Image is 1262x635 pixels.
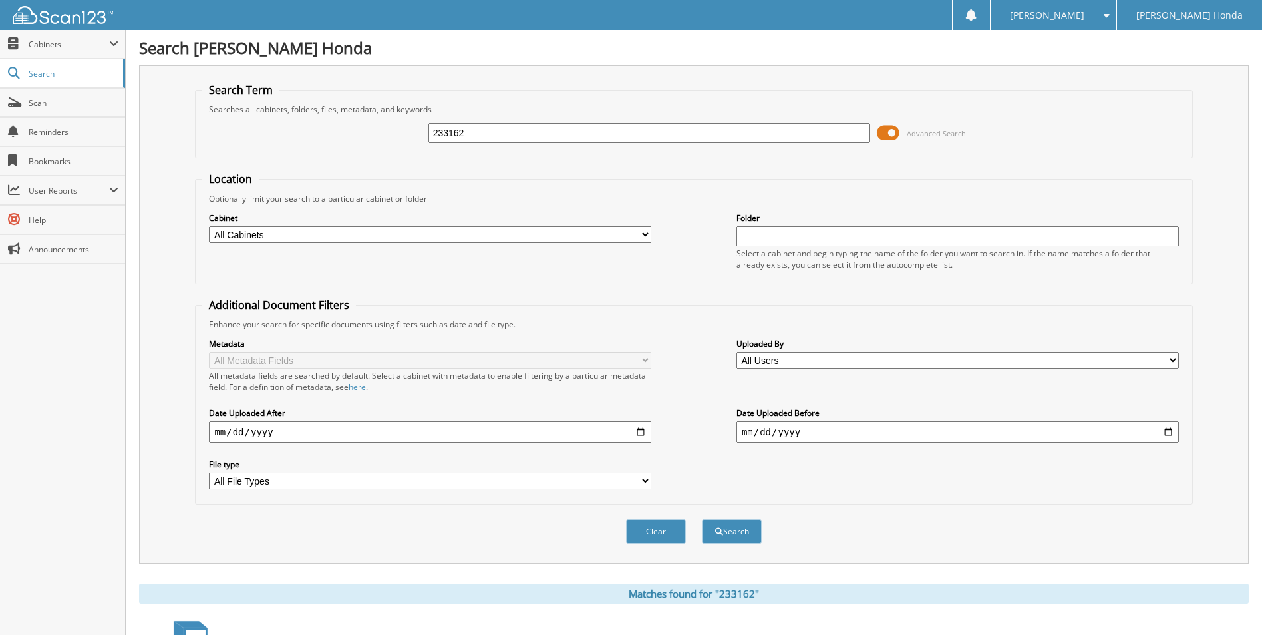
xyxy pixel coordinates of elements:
label: Metadata [209,338,651,349]
a: here [349,381,366,393]
button: Search [702,519,762,544]
span: Reminders [29,126,118,138]
span: Scan [29,97,118,108]
span: Bookmarks [29,156,118,167]
label: Date Uploaded After [209,407,651,419]
span: Advanced Search [907,128,966,138]
div: Optionally limit your search to a particular cabinet or folder [202,193,1185,204]
label: Date Uploaded Before [736,407,1179,419]
span: Cabinets [29,39,109,50]
div: Searches all cabinets, folders, files, metadata, and keywords [202,104,1185,115]
input: end [736,421,1179,443]
input: start [209,421,651,443]
button: Clear [626,519,686,544]
label: Uploaded By [736,338,1179,349]
legend: Location [202,172,259,186]
span: Announcements [29,244,118,255]
div: Enhance your search for specific documents using filters such as date and file type. [202,319,1185,330]
span: Help [29,214,118,226]
span: Search [29,68,116,79]
span: [PERSON_NAME] [1010,11,1084,19]
label: Cabinet [209,212,651,224]
legend: Additional Document Filters [202,298,356,312]
div: All metadata fields are searched by default. Select a cabinet with metadata to enable filtering b... [209,370,651,393]
span: [PERSON_NAME] Honda [1136,11,1243,19]
label: File type [209,459,651,470]
div: Select a cabinet and begin typing the name of the folder you want to search in. If the name match... [736,248,1179,270]
h1: Search [PERSON_NAME] Honda [139,37,1249,59]
img: scan123-logo-white.svg [13,6,113,24]
span: User Reports [29,185,109,196]
legend: Search Term [202,83,279,97]
div: Matches found for "233162" [139,584,1249,604]
label: Folder [736,212,1179,224]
